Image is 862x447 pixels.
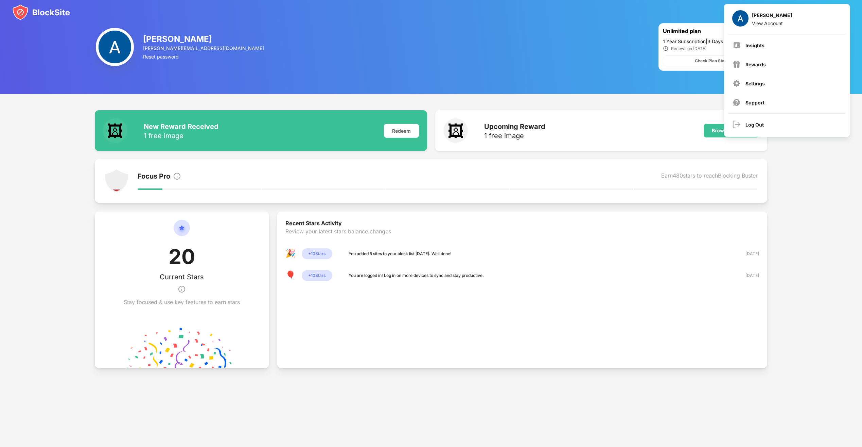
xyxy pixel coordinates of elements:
img: menu-insights.svg [733,41,741,49]
div: Renews on [DATE] [671,46,706,51]
div: Log Out [745,122,764,128]
div: Check Plan Status [695,57,731,64]
div: [PERSON_NAME] [143,34,265,44]
div: Current Stars [160,273,204,281]
div: Focus Pro [138,172,170,182]
img: logout.svg [733,120,741,129]
div: Unlimited plan [663,28,735,36]
div: Settings [745,81,765,86]
div: 1 Year Subscription | 3 Days Trial Period [663,38,763,44]
img: menu-settings.svg [733,79,741,87]
div: 1 free image [144,132,218,139]
img: menu-rewards.svg [733,60,741,68]
img: info.svg [173,172,181,180]
img: support.svg [733,98,741,106]
div: Review your latest stars balance changes [285,228,759,248]
div: [DATE] [735,250,759,257]
div: 🖼 [103,118,127,143]
img: blocksite-icon.svg [12,4,70,20]
div: + 10 Stars [302,248,332,259]
div: + 10 Stars [302,270,332,281]
div: 1 free image [484,132,545,139]
div: [DATE] [735,272,759,279]
div: [PERSON_NAME] [752,12,792,20]
img: ACg8ocKObVSgPh_yOrvX5FLB2sJ9fcCFFp2yG2seTZZqCTAvBEfJRw=s96-c [732,10,749,27]
div: View Account [752,20,792,26]
div: 🎈 [285,270,296,281]
div: 🖼 [443,118,468,143]
img: circle-star.svg [174,220,190,244]
div: Recent Stars Activity [285,220,759,228]
div: Browse Rewards [712,128,751,133]
div: [PERSON_NAME][EMAIL_ADDRESS][DOMAIN_NAME] [143,45,265,51]
div: Support [745,100,764,105]
div: Insights [745,43,764,48]
img: points-level-1.svg [104,169,129,193]
div: You added 5 sites to your block list [DATE]. Well done! [349,250,452,257]
img: info.svg [178,281,186,297]
div: Redeem [384,124,419,138]
div: New Reward Received [144,122,218,131]
img: ACg8ocKObVSgPh_yOrvX5FLB2sJ9fcCFFp2yG2seTZZqCTAvBEfJRw=s96-c [96,28,134,66]
img: clock_ic.svg [663,46,668,51]
div: Upcoming Reward [484,122,545,131]
div: You are logged in! Log in on more devices to sync and stay productive. [349,272,484,279]
div: 20 [169,244,195,273]
div: 🎉 [285,248,296,259]
div: Earn 480 stars to reach Blocking Buster [661,172,758,182]
div: Stay focused & use key features to earn stars [124,299,240,305]
div: Rewards [745,62,766,67]
div: Reset password [143,54,265,60]
img: points-confetti.svg [127,327,237,368]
